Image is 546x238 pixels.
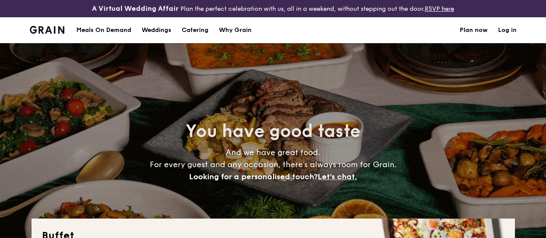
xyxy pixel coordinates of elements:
[91,3,455,14] div: Plan the perfect celebration with us, all in a weekend, without stepping out the door.
[318,172,357,181] span: Let's chat.
[182,17,208,43] h1: Catering
[92,3,179,14] h4: A Virtual Wedding Affair
[142,17,171,43] div: Weddings
[71,17,136,43] a: Meals On Demand
[177,17,214,43] a: Catering
[498,17,517,43] a: Log in
[30,26,65,34] a: Logotype
[30,26,65,34] img: Grain
[189,172,318,181] span: Looking for a personalised touch?
[136,17,177,43] a: Weddings
[425,5,454,13] a: RSVP here
[460,17,488,43] a: Plan now
[219,17,252,43] div: Why Grain
[214,17,257,43] a: Why Grain
[150,148,397,181] span: And we have great food. For every guest and any occasion, there’s always room for Grain.
[76,17,131,43] div: Meals On Demand
[186,121,360,142] span: You have good taste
